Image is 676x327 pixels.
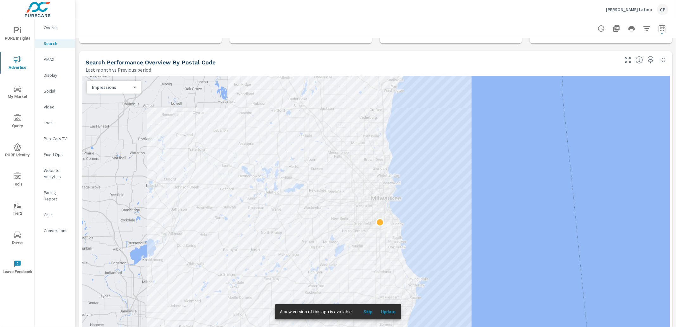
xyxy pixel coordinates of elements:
p: Impressions [92,84,131,90]
span: Tier2 [2,202,33,217]
span: Skip [361,309,376,315]
p: Last month vs Previous period [86,66,151,74]
button: Minimize Widget [658,55,668,65]
span: Query [2,114,33,130]
div: Impressions [87,84,136,90]
span: Leave Feedback [2,260,33,276]
p: [PERSON_NAME] Latino [606,7,652,12]
div: Fixed Ops [35,150,75,159]
div: Calls [35,210,75,219]
span: PURE Identity [2,143,33,159]
p: Search [44,40,70,47]
p: Website Analytics [44,167,70,180]
button: "Export Report to PDF" [610,22,623,35]
p: Social [44,88,70,94]
div: nav menu [0,19,35,282]
p: Fixed Ops [44,151,70,158]
button: Update [378,307,399,317]
span: PURE Insights [2,27,33,42]
p: PMAX [44,56,70,62]
p: Pacing Report [44,189,70,202]
div: Local [35,118,75,128]
span: A new version of this app is available! [280,309,353,314]
div: CP [657,4,668,15]
h5: Search Performance Overview By Postal Code [86,59,216,66]
div: Video [35,102,75,112]
p: Video [44,104,70,110]
button: Apply Filters [641,22,653,35]
div: Social [35,86,75,96]
span: Understand Search performance data by postal code. Individual postal codes can be selected and ex... [635,56,643,64]
p: Conversions [44,227,70,234]
span: Advertise [2,56,33,71]
span: Save this to your personalized report [646,55,656,65]
button: Print Report [625,22,638,35]
span: Tools [2,173,33,188]
div: Pacing Report [35,188,75,204]
p: Overall [44,24,70,31]
div: Search [35,39,75,48]
p: Calls [44,212,70,218]
p: Display [44,72,70,78]
button: Make Fullscreen [623,55,633,65]
button: Select Date Range [656,22,668,35]
div: PMAX [35,55,75,64]
div: Conversions [35,226,75,235]
div: Overall [35,23,75,32]
div: Display [35,70,75,80]
div: Website Analytics [35,166,75,181]
span: Driver [2,231,33,246]
p: PureCars TV [44,135,70,142]
button: Skip [358,307,378,317]
p: Local [44,120,70,126]
div: PureCars TV [35,134,75,143]
span: Update [381,309,396,315]
span: My Market [2,85,33,101]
